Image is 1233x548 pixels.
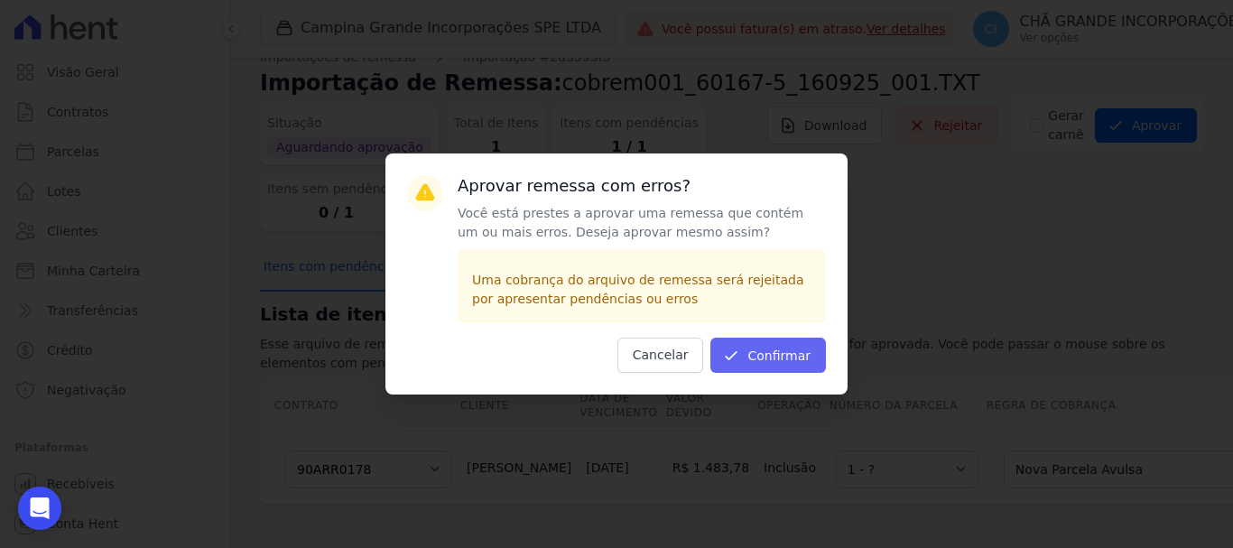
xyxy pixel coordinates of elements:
p: Uma cobrança do arquivo de remessa será rejeitada por apresentar pendências ou erros [472,271,811,309]
button: Confirmar [710,338,826,373]
div: Open Intercom Messenger [18,487,61,530]
button: Cancelar [617,338,704,373]
h3: Aprovar remessa com erros? [458,175,826,197]
p: Você está prestes a aprovar uma remessa que contém um ou mais erros. Deseja aprovar mesmo assim? [458,204,826,242]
